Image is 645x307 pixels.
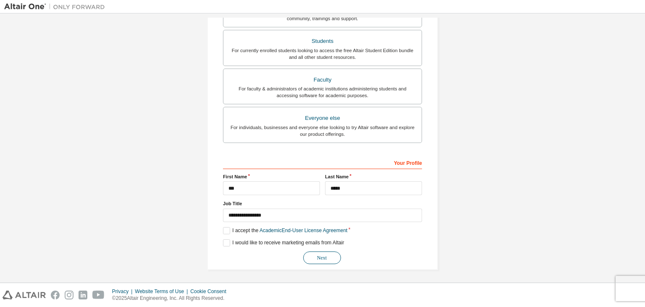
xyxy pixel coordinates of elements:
[325,173,422,180] label: Last Name
[260,228,347,233] a: Academic End-User License Agreement
[190,288,231,295] div: Cookie Consent
[4,3,109,11] img: Altair One
[3,291,46,299] img: altair_logo.svg
[228,35,417,47] div: Students
[223,200,422,207] label: Job Title
[79,291,87,299] img: linkedin.svg
[92,291,105,299] img: youtube.svg
[228,47,417,61] div: For currently enrolled students looking to access the free Altair Student Edition bundle and all ...
[223,227,347,234] label: I accept the
[135,288,190,295] div: Website Terms of Use
[223,239,344,246] label: I would like to receive marketing emails from Altair
[228,85,417,99] div: For faculty & administrators of academic institutions administering students and accessing softwa...
[303,251,341,264] button: Next
[228,74,417,86] div: Faculty
[223,156,422,169] div: Your Profile
[112,295,231,302] p: © 2025 Altair Engineering, Inc. All Rights Reserved.
[223,173,320,180] label: First Name
[65,291,73,299] img: instagram.svg
[228,124,417,138] div: For individuals, businesses and everyone else looking to try Altair software and explore our prod...
[112,288,135,295] div: Privacy
[51,291,60,299] img: facebook.svg
[228,112,417,124] div: Everyone else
